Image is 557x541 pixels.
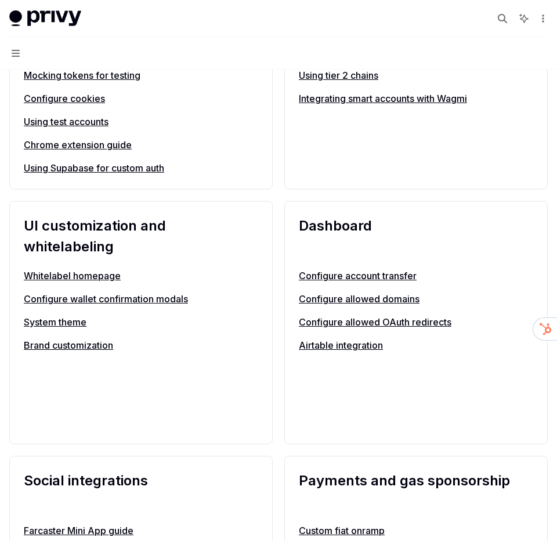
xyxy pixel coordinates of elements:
a: Configure account transfer [299,269,533,283]
a: Configure allowed OAuth redirects [299,315,533,329]
a: Using tier 2 chains [299,68,533,82]
a: Configure allowed domains [299,292,533,306]
a: Airtable integration [299,338,533,352]
a: Custom fiat onramp [299,524,533,538]
h2: UI customization and whitelabeling [24,215,258,257]
a: Chrome extension guide [24,138,258,152]
a: Brand customization [24,338,258,352]
h2: Social integrations [24,470,258,512]
a: Whitelabel homepage [24,269,258,283]
a: System theme [24,315,258,329]
a: Using test accounts [24,115,258,129]
a: Using Supabase for custom auth [24,161,258,175]
a: Configure cookies [24,92,258,105]
img: light logo [9,10,81,27]
a: Integrating smart accounts with Wagmi [299,92,533,105]
a: Mocking tokens for testing [24,68,258,82]
a: Farcaster Mini App guide [24,524,258,538]
button: More actions [536,10,548,27]
h2: Dashboard [299,215,533,257]
a: Configure wallet confirmation modals [24,292,258,306]
h2: Payments and gas sponsorship [299,470,533,512]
